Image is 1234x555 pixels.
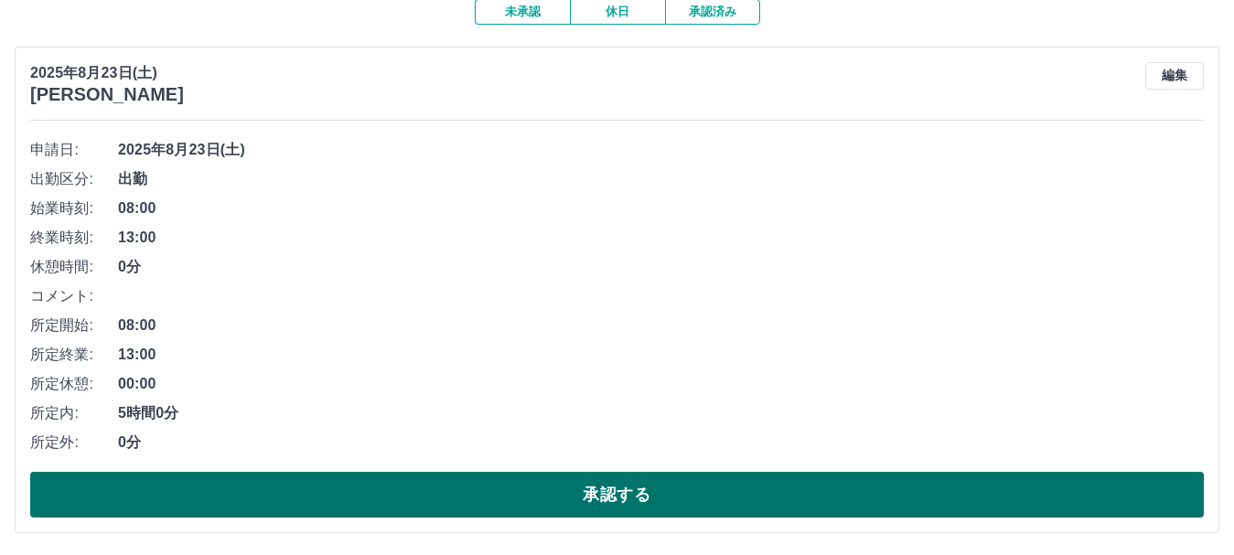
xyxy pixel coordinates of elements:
span: 13:00 [118,227,1204,249]
span: 申請日: [30,139,118,161]
span: 所定終業: [30,344,118,366]
span: 08:00 [118,315,1204,336]
span: 終業時刻: [30,227,118,249]
span: 00:00 [118,373,1204,395]
span: 5時間0分 [118,402,1204,424]
span: 13:00 [118,344,1204,366]
span: コメント: [30,285,118,307]
h3: [PERSON_NAME] [30,84,184,105]
span: 0分 [118,432,1204,454]
span: 所定内: [30,402,118,424]
span: 所定休憩: [30,373,118,395]
span: 出勤区分: [30,168,118,190]
button: 編集 [1145,62,1204,90]
span: 出勤 [118,168,1204,190]
span: 所定開始: [30,315,118,336]
span: 休憩時間: [30,256,118,278]
span: 2025年8月23日(土) [118,139,1204,161]
p: 2025年8月23日(土) [30,62,184,84]
span: 0分 [118,256,1204,278]
span: 始業時刻: [30,197,118,219]
button: 承認する [30,472,1204,518]
span: 08:00 [118,197,1204,219]
span: 所定外: [30,432,118,454]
